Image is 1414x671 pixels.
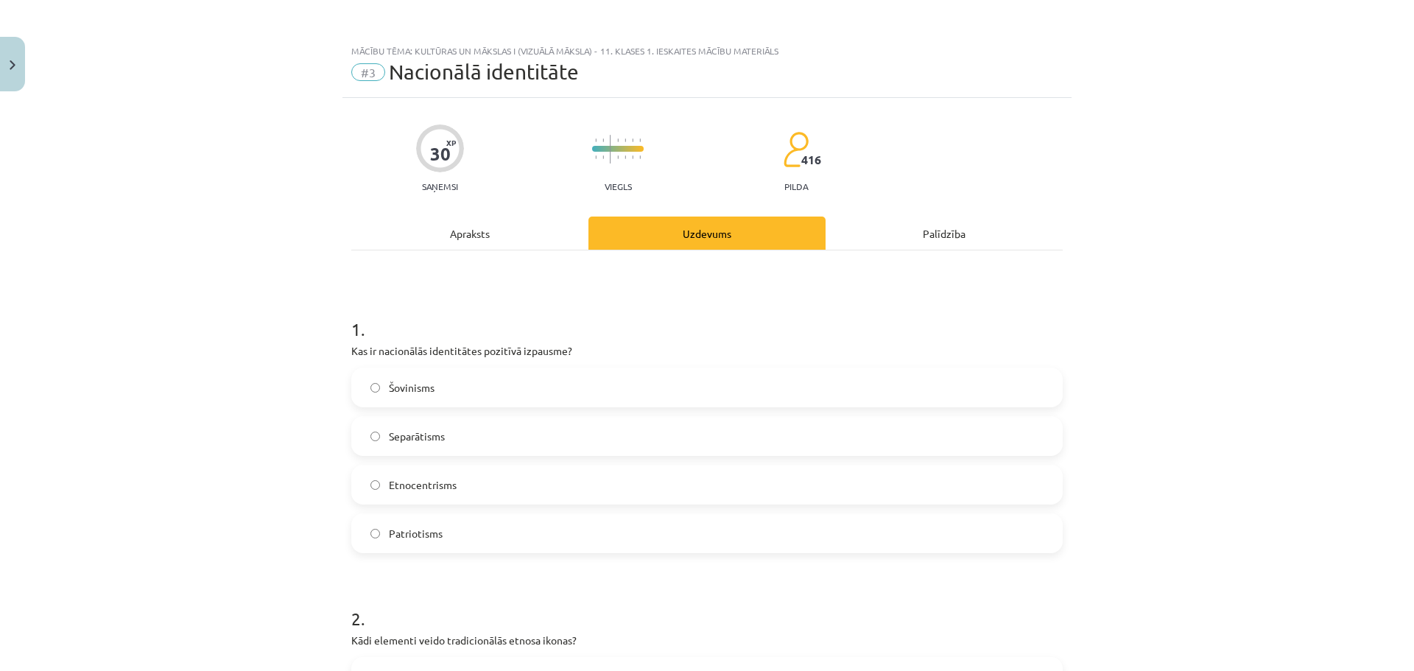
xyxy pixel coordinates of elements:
[351,63,385,81] span: #3
[416,181,464,192] p: Saņemsi
[389,60,579,84] span: Nacionālā identitāte
[10,60,15,70] img: icon-close-lesson-0947bae3869378f0d4975bcd49f059093ad1ed9edebbc8119c70593378902aed.svg
[610,135,611,164] img: icon-long-line-d9ea69661e0d244f92f715978eff75569469978d946b2353a9bb055b3ed8787d.svg
[639,155,641,159] img: icon-short-line-57e1e144782c952c97e751825c79c345078a6d821885a25fce030b3d8c18986b.svg
[389,380,435,396] span: Šovinisms
[595,138,597,142] img: icon-short-line-57e1e144782c952c97e751825c79c345078a6d821885a25fce030b3d8c18986b.svg
[588,217,826,250] div: Uzdevums
[389,526,443,541] span: Patriotisms
[639,138,641,142] img: icon-short-line-57e1e144782c952c97e751825c79c345078a6d821885a25fce030b3d8c18986b.svg
[370,480,380,490] input: Etnocentrisms
[351,633,1063,648] p: Kādi elementi veido tradicionālās etnosa ikonas?
[605,181,632,192] p: Viegls
[801,153,821,166] span: 416
[351,293,1063,339] h1: 1 .
[632,155,633,159] img: icon-short-line-57e1e144782c952c97e751825c79c345078a6d821885a25fce030b3d8c18986b.svg
[784,181,808,192] p: pilda
[632,138,633,142] img: icon-short-line-57e1e144782c952c97e751825c79c345078a6d821885a25fce030b3d8c18986b.svg
[446,138,456,147] span: XP
[617,138,619,142] img: icon-short-line-57e1e144782c952c97e751825c79c345078a6d821885a25fce030b3d8c18986b.svg
[370,529,380,538] input: Patriotisms
[370,432,380,441] input: Separātisms
[625,155,626,159] img: icon-short-line-57e1e144782c952c97e751825c79c345078a6d821885a25fce030b3d8c18986b.svg
[602,138,604,142] img: icon-short-line-57e1e144782c952c97e751825c79c345078a6d821885a25fce030b3d8c18986b.svg
[351,343,1063,359] p: Kas ir nacionālās identitātes pozitīvā izpausme?
[351,583,1063,628] h1: 2 .
[430,144,451,164] div: 30
[351,46,1063,56] div: Mācību tēma: Kultūras un mākslas i (vizuālā māksla) - 11. klases 1. ieskaites mācību materiāls
[602,155,604,159] img: icon-short-line-57e1e144782c952c97e751825c79c345078a6d821885a25fce030b3d8c18986b.svg
[351,217,588,250] div: Apraksts
[595,155,597,159] img: icon-short-line-57e1e144782c952c97e751825c79c345078a6d821885a25fce030b3d8c18986b.svg
[826,217,1063,250] div: Palīdzība
[389,477,457,493] span: Etnocentrisms
[389,429,445,444] span: Separātisms
[783,131,809,168] img: students-c634bb4e5e11cddfef0936a35e636f08e4e9abd3cc4e673bd6f9a4125e45ecb1.svg
[617,155,619,159] img: icon-short-line-57e1e144782c952c97e751825c79c345078a6d821885a25fce030b3d8c18986b.svg
[370,383,380,393] input: Šovinisms
[625,138,626,142] img: icon-short-line-57e1e144782c952c97e751825c79c345078a6d821885a25fce030b3d8c18986b.svg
